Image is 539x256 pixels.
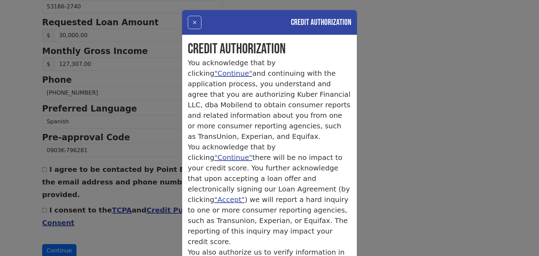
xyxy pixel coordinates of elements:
p: You acknowledge that by clicking and continuing with the application process, you understand and ... [188,58,351,142]
h4: Credit Authorization [291,16,351,29]
p: You acknowledge that by clicking there will be no impact to your credit score. You further acknow... [188,142,351,247]
a: "Continue" [214,69,252,78]
a: "Continue" [214,153,252,162]
h1: Credit Authorization [188,41,351,58]
button: × [188,16,201,29]
a: "Accept" [214,195,245,204]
